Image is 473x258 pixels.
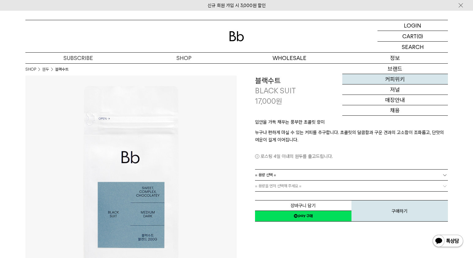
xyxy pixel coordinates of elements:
a: 채용 [342,105,448,116]
a: SUBSCRIBE [25,53,131,63]
p: 17,000 [255,96,282,107]
img: 카카오톡 채널 1:1 채팅 버튼 [432,234,464,249]
a: CART (0) [377,31,448,42]
p: 로스팅 4일 이내의 원두를 출고드립니다. [255,153,448,160]
a: LOGIN [377,20,448,31]
p: BLACK SUIT [255,86,448,96]
span: = 용량을 먼저 선택해 주세요 = [255,181,302,191]
a: 새창 [255,211,351,222]
p: 정보 [342,53,448,63]
p: 누구나 편하게 마실 수 있는 커피를 추구합니다. 초콜릿의 달콤함과 구운 견과의 고소함이 조화롭고, 단맛의 여운이 길게 이어집니다. [255,129,448,144]
a: 저널 [342,84,448,95]
a: 원두 [42,66,49,73]
p: 입안을 가득 채우는 풍부한 초콜릿 향미 [255,118,448,129]
a: 신규 회원 가입 시 3,000원 할인 [208,3,266,8]
button: 구매하기 [351,200,448,222]
p: (0) [417,31,423,41]
p: SEARCH [402,42,424,52]
p: CART [402,31,417,41]
a: SHOP [25,66,36,73]
li: 블랙수트 [55,66,69,73]
p: LOGIN [404,20,421,31]
a: 브랜드 [342,64,448,74]
a: SHOP [131,53,237,63]
img: 로고 [229,31,244,41]
h3: 블랙수트 [255,76,448,86]
a: 매장안내 [342,95,448,105]
a: 커피위키 [342,74,448,84]
span: 원 [276,97,282,106]
button: 장바구니 담기 [255,200,351,211]
p: WHOLESALE [237,53,342,63]
span: = 용량 선택 = [255,170,276,180]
